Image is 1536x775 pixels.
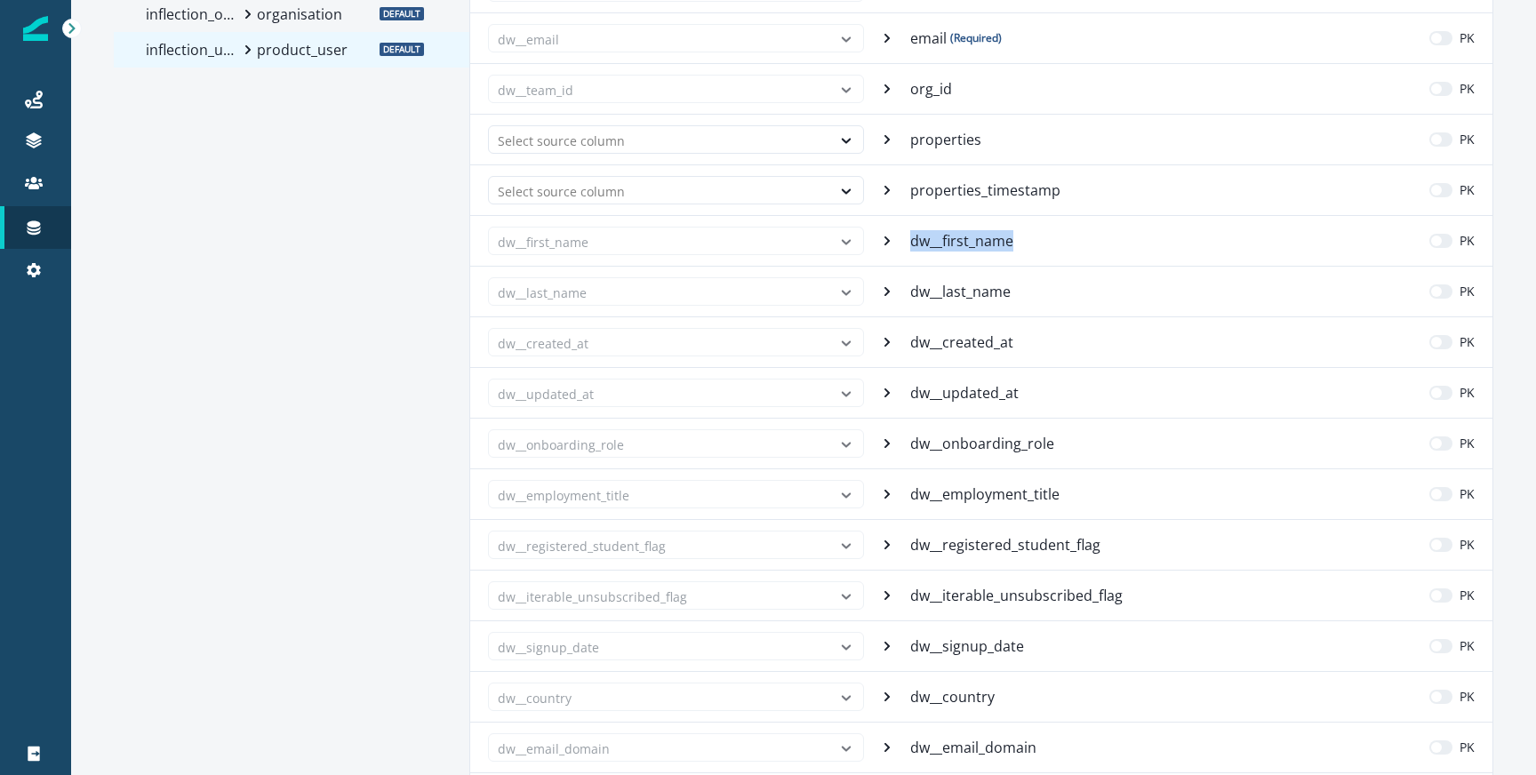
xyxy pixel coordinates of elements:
p: dw__first_name [910,230,1017,252]
p: PK [1460,332,1475,351]
p: dw__registered_student_flag [910,534,1104,555]
span: Default [380,7,424,20]
p: PK [1460,687,1475,706]
p: dw__country [910,686,998,707]
p: PK [1460,586,1475,604]
p: inflection_organization [146,4,239,25]
p: PK [1460,79,1475,98]
p: dw__employment_title [910,483,1063,505]
p: PK [1460,231,1475,250]
p: dw__iterable_unsubscribed_flag [910,585,1126,606]
p: dw__updated_at [910,382,1022,403]
p: PK [1460,535,1475,554]
p: org_id [910,78,956,100]
p: PK [1460,383,1475,402]
p: properties_timestamp [910,180,1064,201]
p: PK [1460,130,1475,148]
p: organisation [257,4,350,25]
p: PK [1460,180,1475,199]
p: PK [1460,636,1475,655]
img: Inflection [23,16,48,41]
p: dw__last_name [910,281,1014,302]
p: PK [1460,484,1475,503]
p: dw__email_domain [910,737,1040,758]
p: inflection_user [146,39,239,60]
p: dw__onboarding_role [910,433,1058,454]
span: (Required) [950,30,1002,46]
p: email [910,28,1002,49]
p: dw__created_at [910,332,1017,353]
p: properties [910,129,985,150]
p: dw__signup_date [910,635,1028,657]
p: PK [1460,738,1475,756]
p: product_user [257,39,350,60]
span: Default [380,43,424,56]
p: PK [1460,434,1475,452]
p: PK [1460,28,1475,47]
p: PK [1460,282,1475,300]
